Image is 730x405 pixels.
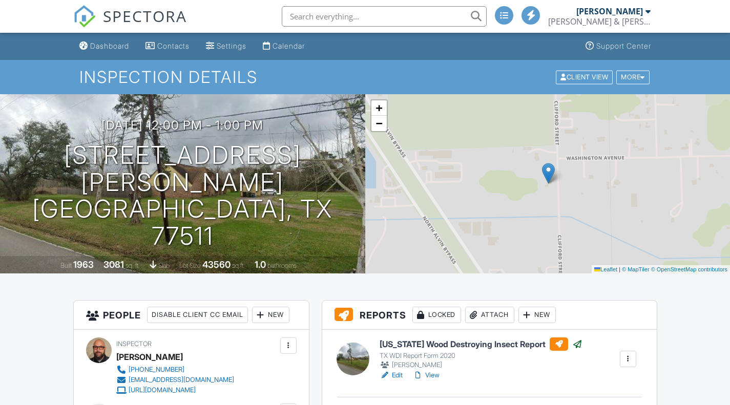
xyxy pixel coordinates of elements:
span: | [619,266,620,272]
div: Locked [412,307,461,323]
h1: [STREET_ADDRESS][PERSON_NAME] [GEOGRAPHIC_DATA], TX 77511 [16,142,349,250]
h6: [US_STATE] Wood Destroying Insect Report [380,337,582,351]
h1: Inspection Details [79,68,650,86]
div: Client View [556,70,613,84]
a: [URL][DOMAIN_NAME] [116,385,234,395]
span: − [376,117,382,130]
div: New [252,307,289,323]
span: Lot Size [179,262,201,269]
input: Search everything... [282,6,487,27]
div: Dashboard [90,41,129,50]
span: + [376,101,382,114]
a: Client View [555,73,615,80]
div: New [518,307,556,323]
a: Calendar [259,37,309,56]
div: Support Center [596,41,651,50]
div: Settings [217,41,246,50]
a: Dashboard [75,37,133,56]
div: More [616,70,650,84]
a: [PHONE_NUMBER] [116,365,234,375]
a: © OpenStreetMap contributors [651,266,727,272]
span: Built [60,262,72,269]
div: 43560 [202,259,231,270]
a: [EMAIL_ADDRESS][DOMAIN_NAME] [116,375,234,385]
div: Contacts [157,41,190,50]
div: [PERSON_NAME] [576,6,643,16]
span: slab [158,262,170,269]
span: sq. ft. [126,262,140,269]
a: Zoom in [371,100,387,116]
a: Leaflet [594,266,617,272]
img: The Best Home Inspection Software - Spectora [73,5,96,28]
div: 1963 [73,259,94,270]
span: sq.ft. [232,262,245,269]
a: Contacts [141,37,194,56]
div: [PHONE_NUMBER] [129,366,184,374]
a: [US_STATE] Wood Destroying Insect Report TX WDI Report Form 2020 [PERSON_NAME] [380,337,582,370]
h3: [DATE] 12:00 pm - 1:00 pm [101,118,263,132]
a: SPECTORA [73,14,187,35]
span: bathrooms [267,262,297,269]
div: [URL][DOMAIN_NAME] [129,386,196,394]
div: [PERSON_NAME] [380,360,582,370]
a: View [413,370,440,380]
a: Zoom out [371,116,387,131]
span: SPECTORA [103,5,187,27]
h3: Reports [322,301,657,330]
div: Attach [465,307,514,323]
h3: People [74,301,309,330]
div: [PERSON_NAME] [116,349,183,365]
div: [EMAIL_ADDRESS][DOMAIN_NAME] [129,376,234,384]
div: Disable Client CC Email [147,307,248,323]
a: © MapTiler [622,266,650,272]
div: 3081 [103,259,124,270]
a: Edit [380,370,403,380]
div: Bryan & Bryan Inspections [548,16,651,27]
img: Marker [542,163,555,184]
div: 1.0 [255,259,266,270]
div: TX WDI Report Form 2020 [380,352,582,360]
a: Support Center [581,37,655,56]
div: Calendar [273,41,305,50]
span: Inspector [116,340,152,348]
a: Settings [202,37,251,56]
